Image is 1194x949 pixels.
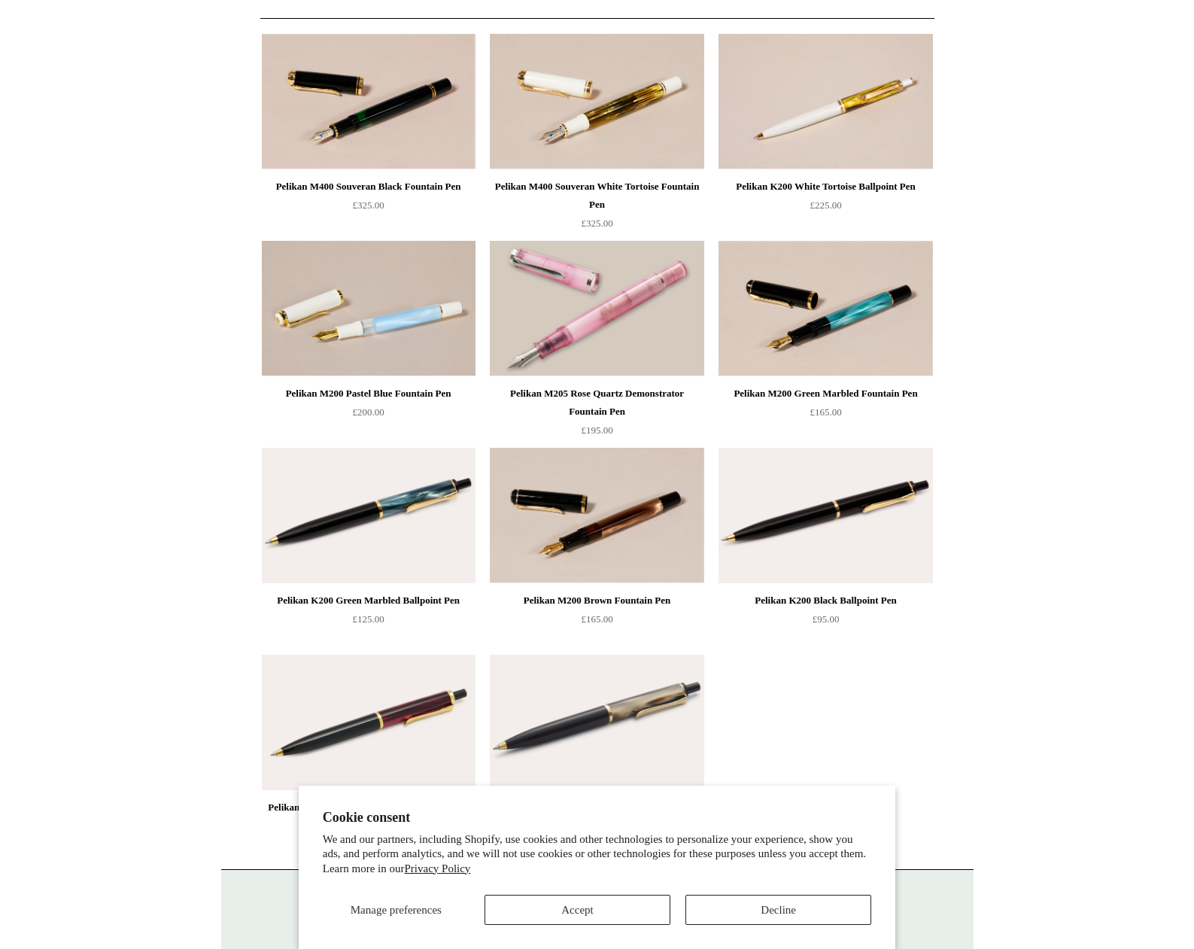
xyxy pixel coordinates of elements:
[685,895,871,925] button: Decline
[262,655,475,790] a: Pelikan K200 Red Special Edition Ballpoint Pen Pelikan K200 Red Special Edition Ballpoint Pen
[581,613,612,625] span: £165.00
[581,424,612,436] span: £195.00
[810,199,841,211] span: £225.00
[262,178,475,239] a: Pelikan M400 Souveran Black Fountain Pen £325.00
[490,592,703,653] a: Pelikan M200 Brown Fountain Pen £165.00
[719,448,932,583] a: Pelikan K200 Black Ballpoint Pen Pelikan K200 Black Ballpoint Pen
[719,178,932,239] a: Pelikan K200 White Tortoise Ballpoint Pen £225.00
[323,895,469,925] button: Manage preferences
[490,178,703,239] a: Pelikan M400 Souveran White Tortoise Fountain Pen £325.00
[490,448,703,583] a: Pelikan M200 Brown Fountain Pen Pelikan M200 Brown Fountain Pen
[262,241,475,376] a: Pelikan M200 Pastel Blue Fountain Pen Pelikan M200 Pastel Blue Fountain Pen
[352,199,384,211] span: £325.00
[490,241,703,376] img: Pelikan M205 Rose Quartz Demonstrator Fountain Pen
[323,810,872,826] h2: Cookie consent
[323,832,872,877] p: We and our partners, including Shopify, use cookies and other technologies to personalize your ex...
[490,34,703,169] a: Pelikan M400 Souveran White Tortoise Fountain Pen Pelikan M400 Souveran White Tortoise Fountain Pen
[490,448,703,583] img: Pelikan M200 Brown Fountain Pen
[404,862,470,874] a: Privacy Policy
[262,592,475,653] a: Pelikan K200 Green Marbled Ballpoint Pen £125.00
[719,34,932,169] img: Pelikan K200 White Tortoise Ballpoint Pen
[262,448,475,583] img: Pelikan K200 Green Marbled Ballpoint Pen
[722,178,928,196] div: Pelikan K200 White Tortoise Ballpoint Pen
[581,217,612,229] span: £325.00
[810,406,841,418] span: £165.00
[262,34,475,169] img: Pelikan M400 Souveran Black Fountain Pen
[494,592,700,610] div: Pelikan M200 Brown Fountain Pen
[813,613,840,625] span: £95.00
[352,613,384,625] span: £125.00
[262,798,475,860] a: Pelikan K200 Red Special Edition Ballpoint Pen £165.00
[722,385,928,403] div: Pelikan M200 Green Marbled Fountain Pen
[490,34,703,169] img: Pelikan M400 Souveran White Tortoise Fountain Pen
[719,385,932,446] a: Pelikan M200 Green Marbled Fountain Pen £165.00
[719,448,932,583] img: Pelikan K200 Black Ballpoint Pen
[266,798,472,817] div: Pelikan K200 Red Special Edition Ballpoint Pen
[719,241,932,376] img: Pelikan M200 Green Marbled Fountain Pen
[485,895,670,925] button: Accept
[490,241,703,376] a: Pelikan M205 Rose Quartz Demonstrator Fountain Pen Pelikan M205 Rose Quartz Demonstrator Fountain...
[352,406,384,418] span: £200.00
[490,655,703,790] a: Pelikan K200 Brown Marbled Ballpoint Pen Pelikan K200 Brown Marbled Ballpoint Pen
[266,178,472,196] div: Pelikan M400 Souveran Black Fountain Pen
[722,592,928,610] div: Pelikan K200 Black Ballpoint Pen
[719,592,932,653] a: Pelikan K200 Black Ballpoint Pen £95.00
[351,904,442,916] span: Manage preferences
[266,592,472,610] div: Pelikan K200 Green Marbled Ballpoint Pen
[262,655,475,790] img: Pelikan K200 Red Special Edition Ballpoint Pen
[262,241,475,376] img: Pelikan M200 Pastel Blue Fountain Pen
[490,385,703,446] a: Pelikan M205 Rose Quartz Demonstrator Fountain Pen £195.00
[494,178,700,214] div: Pelikan M400 Souveran White Tortoise Fountain Pen
[494,385,700,421] div: Pelikan M205 Rose Quartz Demonstrator Fountain Pen
[719,241,932,376] a: Pelikan M200 Green Marbled Fountain Pen Pelikan M200 Green Marbled Fountain Pen
[262,385,475,446] a: Pelikan M200 Pastel Blue Fountain Pen £200.00
[490,655,703,790] img: Pelikan K200 Brown Marbled Ballpoint Pen
[266,385,472,403] div: Pelikan M200 Pastel Blue Fountain Pen
[719,34,932,169] a: Pelikan K200 White Tortoise Ballpoint Pen Pelikan K200 White Tortoise Ballpoint Pen
[262,448,475,583] a: Pelikan K200 Green Marbled Ballpoint Pen Pelikan K200 Green Marbled Ballpoint Pen
[262,34,475,169] a: Pelikan M400 Souveran Black Fountain Pen Pelikan M400 Souveran Black Fountain Pen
